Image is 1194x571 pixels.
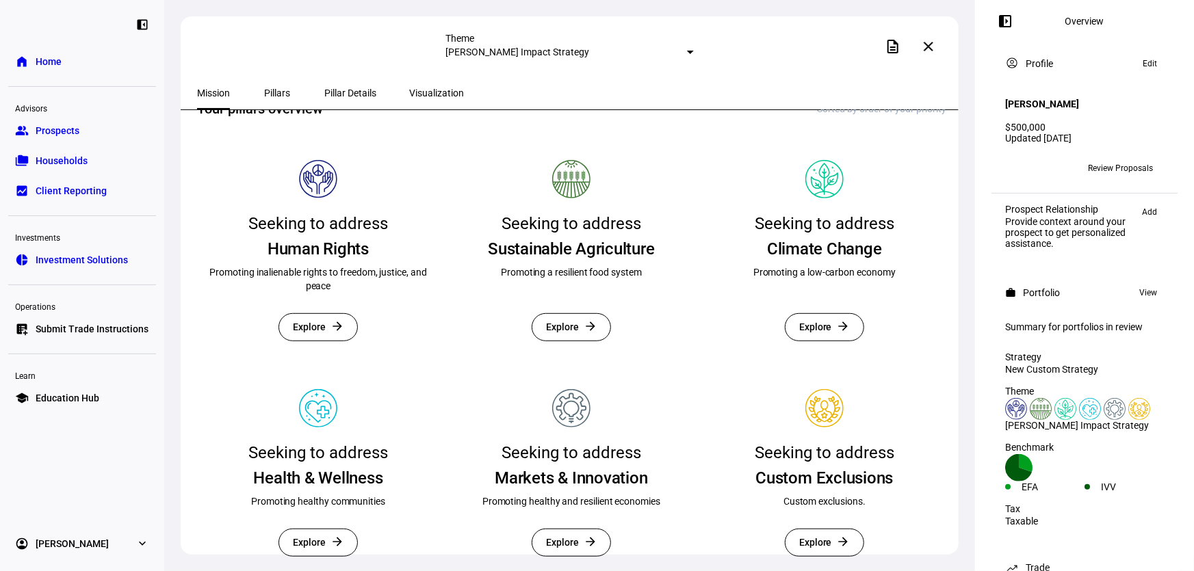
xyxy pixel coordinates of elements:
[36,184,107,198] span: Client Reporting
[502,438,641,467] div: Seeking to address
[1026,58,1053,69] div: Profile
[1005,133,1164,144] div: Updated [DATE]
[482,494,660,508] div: Promoting healthy and resilient economies
[251,494,385,508] div: Promoting healthy communities
[278,529,358,557] button: Explore
[1005,321,1164,332] div: Summary for portfolios in review
[1077,157,1164,179] button: Review Proposals
[8,177,156,204] a: bid_landscapeClient Reporting
[532,313,611,341] button: Explore
[445,33,694,44] div: Theme
[15,184,29,198] eth-mat-symbol: bid_landscape
[1104,398,1126,420] img: financialStability.colored.svg
[1023,287,1060,298] div: Portfolio
[248,438,388,467] div: Seeking to address
[1022,481,1085,492] div: EFA
[502,209,641,238] div: Seeking to address
[36,124,79,137] span: Prospects
[1005,287,1016,298] mat-icon: work
[805,160,844,198] img: Pillar icon
[299,389,337,427] img: Pillar icon
[299,160,337,198] img: Pillar icon
[1005,122,1164,133] div: $500,000
[36,253,128,267] span: Investment Solutions
[552,389,590,427] img: Pillar icon
[1135,204,1164,220] button: Add
[8,227,156,246] div: Investments
[552,160,590,198] img: Pillar icon
[799,314,832,341] span: Explore
[755,438,894,467] div: Seeking to address
[8,117,156,144] a: groupProspects
[8,147,156,174] a: folder_copyHouseholds
[324,88,376,98] span: Pillar Details
[532,529,611,557] button: Explore
[293,529,326,556] span: Explore
[278,313,358,341] button: Explore
[8,246,156,274] a: pie_chartInvestment Solutions
[1030,398,1052,420] img: sustainableAgriculture.colored.svg
[15,322,29,336] eth-mat-symbol: list_alt_add
[584,535,597,548] mat-icon: arrow_forward
[1005,420,1164,431] div: [PERSON_NAME] Impact Strategy
[135,537,149,550] eth-mat-symbol: expand_more
[1136,55,1164,72] button: Edit
[1005,503,1164,514] div: Tax
[264,88,290,98] span: Pillars
[1005,364,1164,375] div: New Custom Strategy
[330,535,344,548] mat-icon: arrow_forward
[15,391,29,405] eth-mat-symbol: school
[1128,398,1150,420] img: corporateEthics.custom.svg
[1079,398,1101,420] img: healthWellness.colored.svg
[445,47,589,57] mat-select-trigger: [PERSON_NAME] Impact Strategy
[8,365,156,384] div: Learn
[1005,386,1164,397] div: Theme
[15,537,29,550] eth-mat-symbol: account_circle
[753,265,896,293] div: Promoting a low-carbon economy
[1142,204,1157,220] span: Add
[1005,442,1164,453] div: Benchmark
[135,18,149,31] eth-mat-symbol: left_panel_close
[1054,398,1076,420] img: climateChange.colored.svg
[268,238,369,260] div: Human Rights
[546,314,579,341] span: Explore
[197,88,230,98] span: Mission
[36,55,62,68] span: Home
[330,319,344,333] mat-icon: arrow_forward
[1005,56,1019,70] mat-icon: account_circle
[15,253,29,267] eth-mat-symbol: pie_chart
[197,265,439,293] div: Promoting inalienable rights to freedom, justice, and peace
[8,48,156,75] a: homeHome
[755,209,894,238] div: Seeking to address
[36,537,109,550] span: [PERSON_NAME]
[8,296,156,315] div: Operations
[36,391,99,405] span: Education Hub
[1132,284,1164,301] button: View
[755,467,893,489] div: Custom Exclusions
[248,209,388,238] div: Seeking to address
[1143,55,1157,72] span: Edit
[837,535,851,548] mat-icon: arrow_forward
[36,322,148,336] span: Submit Trade Instructions
[837,319,851,333] mat-icon: arrow_forward
[799,529,832,556] span: Explore
[1010,163,1023,173] span: BM
[8,98,156,117] div: Advisors
[1005,216,1135,249] div: Provide context around your prospect to get personalized assistance.
[997,13,1013,29] mat-icon: left_panel_open
[785,313,864,341] button: Explore
[15,154,29,168] eth-mat-symbol: folder_copy
[254,467,383,489] div: Health & Wellness
[1065,16,1104,27] div: Overview
[488,238,654,260] div: Sustainable Agriculture
[1005,204,1135,215] div: Prospect Relationship
[767,238,882,260] div: Climate Change
[1005,55,1164,72] eth-panel-overview-card-header: Profile
[1005,98,1079,109] h4: [PERSON_NAME]
[584,319,597,333] mat-icon: arrow_forward
[1005,398,1027,420] img: humanRights.colored.svg
[920,38,937,55] mat-icon: close
[1005,351,1164,362] div: Strategy
[1139,284,1157,301] span: View
[546,529,579,556] span: Explore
